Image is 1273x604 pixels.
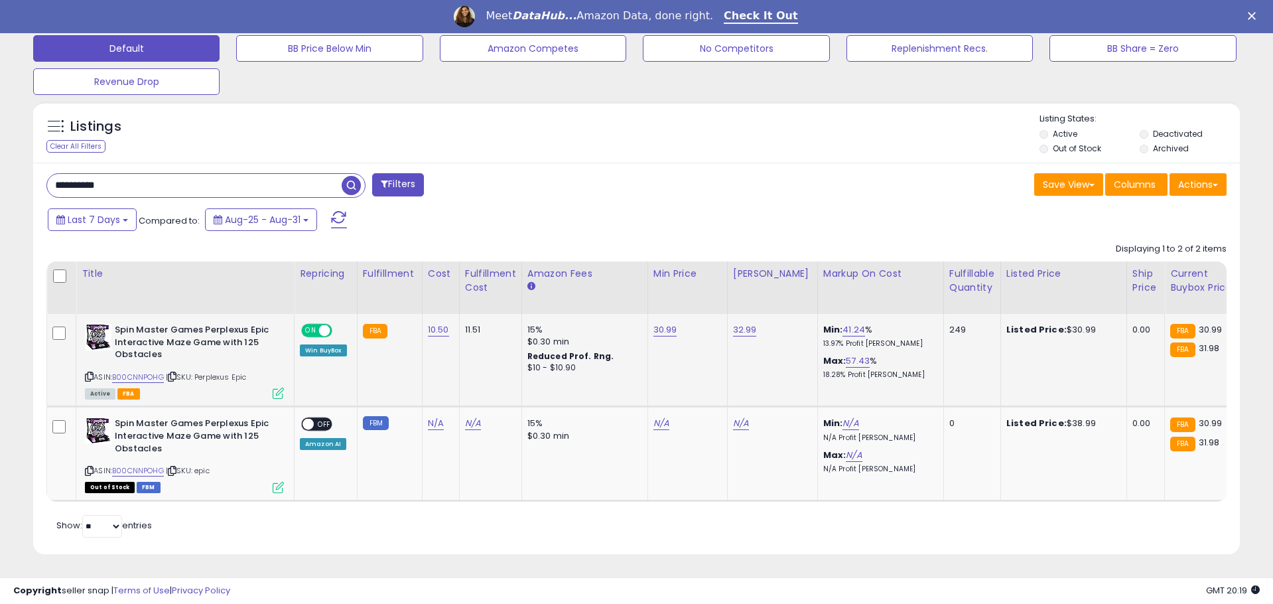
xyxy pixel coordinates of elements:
[1170,342,1195,357] small: FBA
[823,355,933,380] div: %
[842,417,858,430] a: N/A
[1199,417,1223,429] span: 30.99
[823,465,933,474] p: N/A Profit [PERSON_NAME]
[1053,128,1077,139] label: Active
[527,267,642,281] div: Amazon Fees
[949,324,990,336] div: 249
[733,267,812,281] div: [PERSON_NAME]
[68,213,120,226] span: Last 7 Days
[527,324,637,336] div: 15%
[1199,323,1223,336] span: 30.99
[13,585,230,597] div: seller snap | |
[846,449,862,462] a: N/A
[428,267,454,281] div: Cost
[817,262,943,314] th: The percentage added to the cost of goods (COGS) that forms the calculator for Min & Max prices.
[139,214,200,227] span: Compared to:
[949,417,990,429] div: 0
[512,9,576,22] i: DataHub...
[1170,417,1195,432] small: FBA
[115,417,276,458] b: Spin Master Games Perplexus Epic Interactive Maze Game with 125 Obstacles
[314,419,335,430] span: OFF
[1248,12,1261,20] div: Close
[205,208,317,231] button: Aug-25 - Aug-31
[1199,436,1220,449] span: 31.98
[846,354,870,368] a: 57.43
[842,323,865,337] a: 41.24
[465,417,481,430] a: N/A
[733,417,749,430] a: N/A
[112,372,164,383] a: B00CNNPOHG
[85,324,111,350] img: 51+2sRpmehL._SL40_.jpg
[527,281,535,293] small: Amazon Fees.
[1153,128,1203,139] label: Deactivated
[1006,324,1116,336] div: $30.99
[1053,143,1101,154] label: Out of Stock
[13,584,62,597] strong: Copyright
[1006,267,1121,281] div: Listed Price
[85,388,115,400] span: All listings currently available for purchase on Amazon
[85,324,284,398] div: ASIN:
[1049,35,1236,62] button: BB Share = Zero
[33,68,220,95] button: Revenue Drop
[643,35,829,62] button: No Competitors
[300,344,347,356] div: Win BuyBox
[1006,323,1067,336] b: Listed Price:
[300,267,352,281] div: Repricing
[1116,243,1227,256] div: Displaying 1 to 2 of 2 items
[465,324,511,336] div: 11.51
[363,324,387,339] small: FBA
[653,417,669,430] a: N/A
[823,449,846,461] b: Max:
[653,267,722,281] div: Min Price
[1170,267,1239,295] div: Current Buybox Price
[33,35,220,62] button: Default
[428,323,449,337] a: 10.50
[1132,267,1159,295] div: Ship Price
[117,388,140,400] span: FBA
[486,9,713,23] div: Meet Amazon Data, done right.
[527,350,614,362] b: Reduced Prof. Rng.
[428,417,444,430] a: N/A
[454,6,475,27] img: Profile image for Georgie
[48,208,137,231] button: Last 7 Days
[1132,417,1154,429] div: 0.00
[823,324,933,348] div: %
[1105,173,1168,196] button: Columns
[1199,342,1220,354] span: 31.98
[465,267,516,295] div: Fulfillment Cost
[112,465,164,477] a: B00CNNPOHG
[527,417,637,429] div: 15%
[1034,173,1103,196] button: Save View
[1206,584,1260,597] span: 2025-09-8 20:19 GMT
[82,267,289,281] div: Title
[85,482,135,493] span: All listings that are currently out of stock and unavailable for purchase on Amazon
[85,417,111,444] img: 51+2sRpmehL._SL40_.jpg
[56,519,152,532] span: Show: entries
[172,584,230,597] a: Privacy Policy
[46,140,105,153] div: Clear All Filters
[1170,324,1195,339] small: FBA
[823,417,843,429] b: Min:
[527,336,637,348] div: $0.30 min
[823,339,933,348] p: 13.97% Profit [PERSON_NAME]
[823,267,938,281] div: Markup on Cost
[1006,417,1067,429] b: Listed Price:
[1153,143,1189,154] label: Archived
[724,9,798,24] a: Check It Out
[1132,324,1154,336] div: 0.00
[1114,178,1156,191] span: Columns
[846,35,1033,62] button: Replenishment Recs.
[330,325,352,337] span: OFF
[823,354,846,367] b: Max:
[733,323,757,337] a: 32.99
[1170,173,1227,196] button: Actions
[300,438,346,450] div: Amazon AI
[823,433,933,443] p: N/A Profit [PERSON_NAME]
[363,267,417,281] div: Fulfillment
[949,267,995,295] div: Fulfillable Quantity
[823,323,843,336] b: Min:
[527,430,637,442] div: $0.30 min
[363,416,389,430] small: FBM
[302,325,319,337] span: ON
[115,324,276,364] b: Spin Master Games Perplexus Epic Interactive Maze Game with 125 Obstacles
